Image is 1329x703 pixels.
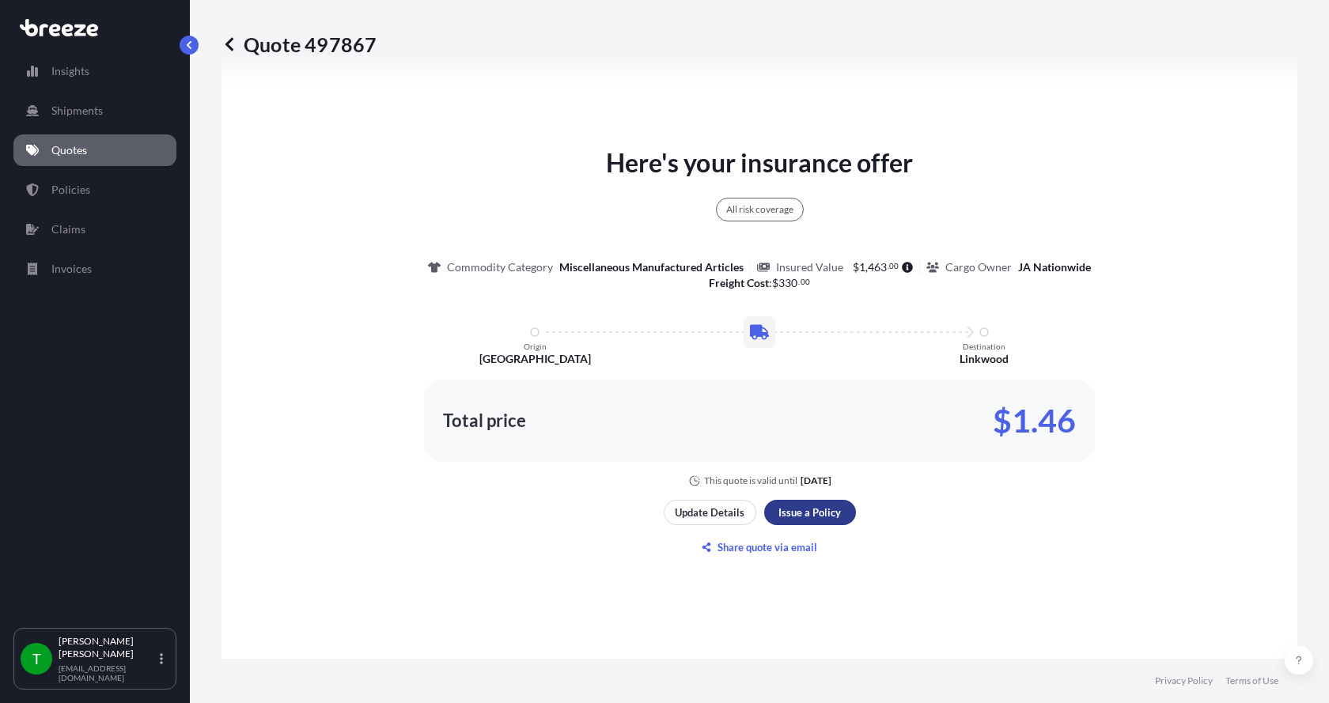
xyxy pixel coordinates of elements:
span: 1 [859,262,865,273]
p: Here's your insurance offer [606,144,913,182]
button: Share quote via email [664,535,856,560]
p: [GEOGRAPHIC_DATA] [479,351,591,367]
p: Update Details [675,505,744,520]
a: Terms of Use [1225,675,1278,687]
p: Cargo Owner [945,259,1012,275]
p: $1.46 [993,408,1076,433]
p: Share quote via email [718,539,817,555]
span: T [32,651,41,667]
span: 463 [868,262,887,273]
span: 330 [778,278,797,289]
p: Total price [443,413,526,429]
p: Linkwood [960,351,1009,367]
p: Shipments [51,103,103,119]
a: Claims [13,214,176,245]
a: Privacy Policy [1155,675,1213,687]
p: Issue a Policy [778,505,841,520]
span: $ [772,278,778,289]
p: Insights [51,63,89,79]
p: Policies [51,182,90,198]
p: [PERSON_NAME] [PERSON_NAME] [59,635,157,660]
div: All risk coverage [716,198,804,221]
p: Quote 497867 [221,32,377,57]
p: This quote is valid until [704,474,797,487]
p: JA Nationwide [1018,259,1091,275]
a: Insights [13,55,176,87]
p: Insured Value [776,259,843,275]
a: Policies [13,174,176,206]
p: Claims [51,221,85,237]
span: . [798,279,800,285]
p: [DATE] [801,474,831,487]
a: Shipments [13,95,176,127]
span: 00 [889,263,899,269]
p: Invoices [51,261,92,277]
p: Origin [524,342,547,351]
span: $ [853,262,859,273]
span: . [888,263,889,269]
span: 00 [801,279,810,285]
a: Invoices [13,253,176,285]
button: Issue a Policy [764,500,856,525]
a: Quotes [13,134,176,166]
p: Miscellaneous Manufactured Articles [559,259,744,275]
b: Freight Cost [709,276,769,289]
span: , [865,262,868,273]
p: Commodity Category [447,259,553,275]
p: : [709,275,810,291]
p: Quotes [51,142,87,158]
button: Update Details [664,500,756,525]
p: [EMAIL_ADDRESS][DOMAIN_NAME] [59,663,157,682]
p: Destination [963,342,1005,351]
